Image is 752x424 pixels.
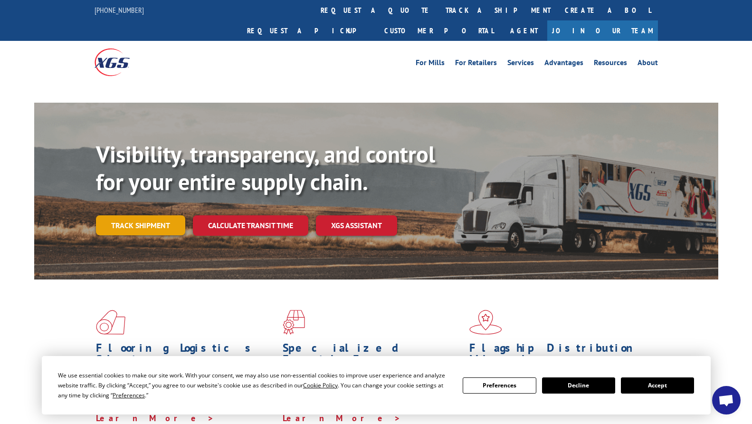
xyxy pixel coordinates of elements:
a: Learn More > [96,413,214,424]
b: Visibility, transparency, and control for your entire supply chain. [96,139,435,196]
a: Customer Portal [377,20,501,41]
a: Track shipment [96,215,185,235]
a: XGS ASSISTANT [316,215,397,236]
a: Advantages [544,59,583,69]
button: Decline [542,377,615,394]
a: Resources [594,59,627,69]
a: Services [507,59,534,69]
img: xgs-icon-focused-on-flooring-red [283,310,305,335]
a: Learn More > [283,413,401,424]
a: For Retailers [455,59,497,69]
img: xgs-icon-flagship-distribution-model-red [469,310,502,335]
div: We use essential cookies to make our site work. With your consent, we may also use non-essential ... [58,370,451,400]
h1: Flooring Logistics Solutions [96,342,276,370]
button: Accept [621,377,694,394]
a: Agent [501,20,547,41]
h1: Flagship Distribution Model [469,342,649,370]
button: Preferences [463,377,536,394]
h1: Specialized Freight Experts [283,342,462,370]
div: Open chat [712,386,741,414]
a: For Mills [416,59,445,69]
a: About [638,59,658,69]
div: Cookie Consent Prompt [42,356,711,414]
span: Cookie Policy [303,381,338,389]
span: Preferences [113,391,145,399]
img: xgs-icon-total-supply-chain-intelligence-red [96,310,125,335]
a: [PHONE_NUMBER] [95,5,144,15]
a: Join Our Team [547,20,658,41]
a: Request a pickup [240,20,377,41]
a: Calculate transit time [193,215,308,236]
